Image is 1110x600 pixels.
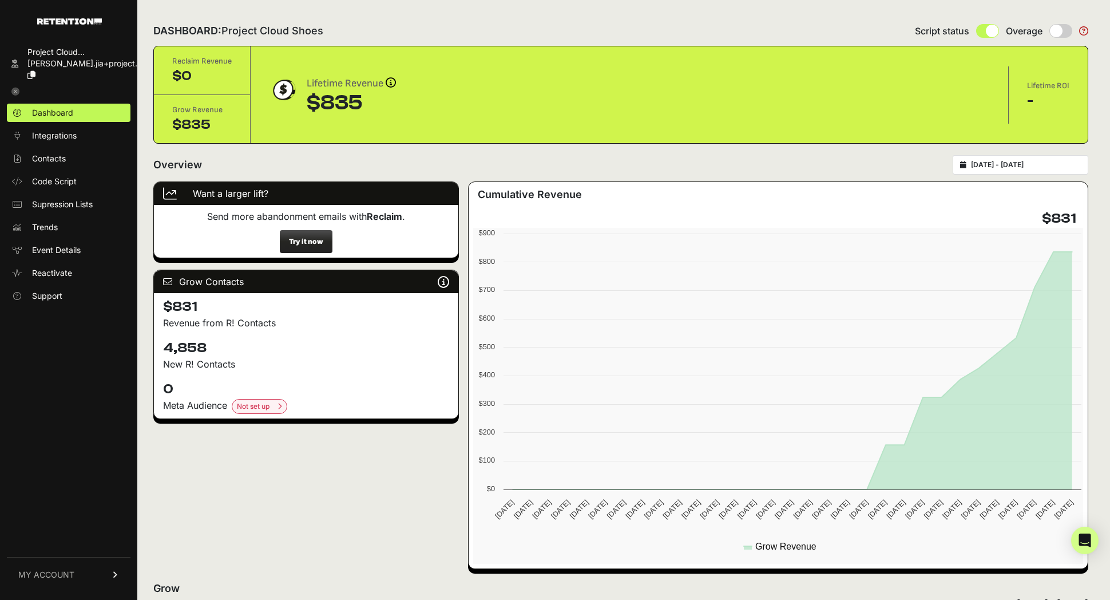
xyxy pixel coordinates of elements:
[479,314,495,322] text: $600
[866,498,889,520] text: [DATE]
[18,569,74,581] span: MY ACCOUNT
[154,182,458,205] div: Want a larger lift?
[479,456,495,464] text: $100
[154,270,458,293] div: Grow Contacts
[885,498,907,520] text: [DATE]
[755,542,816,551] text: Grow Revenue
[32,153,66,164] span: Contacts
[32,107,73,119] span: Dashboard
[32,199,93,210] span: Supression Lists
[32,244,81,256] span: Event Details
[7,149,130,168] a: Contacts
[7,195,130,214] a: Supression Lists
[163,210,449,223] p: Send more abandonment emails with .
[643,498,665,520] text: [DATE]
[32,130,77,141] span: Integrations
[1071,527,1099,554] div: Open Intercom Messenger
[7,127,130,145] a: Integrations
[586,498,609,520] text: [DATE]
[960,498,982,520] text: [DATE]
[163,380,449,398] h4: 0
[1042,210,1076,228] h4: $831
[680,498,702,520] text: [DATE]
[903,498,926,520] text: [DATE]
[754,498,776,520] text: [DATE]
[479,370,495,379] text: $400
[479,342,495,351] text: $500
[172,116,232,134] div: $835
[32,176,77,187] span: Code Script
[1034,498,1056,520] text: [DATE]
[997,498,1019,520] text: [DATE]
[7,172,130,191] a: Code Script
[172,67,232,85] div: $0
[773,498,795,520] text: [DATE]
[153,23,323,39] h2: DASHBOARD:
[27,46,142,58] div: Project Cloud...
[153,581,1088,597] h2: Grow
[367,211,402,222] strong: Reclaim
[487,484,495,493] text: $0
[530,498,553,520] text: [DATE]
[7,264,130,282] a: Reactivate
[1015,498,1037,520] text: [DATE]
[717,498,739,520] text: [DATE]
[479,257,495,266] text: $800
[172,104,232,116] div: Grow Revenue
[32,290,62,302] span: Support
[478,187,582,203] h3: Cumulative Revenue
[32,267,72,279] span: Reactivate
[1027,92,1069,110] div: -
[7,241,130,259] a: Event Details
[479,285,495,294] text: $700
[1027,80,1069,92] div: Lifetime ROI
[163,357,449,371] p: New R! Contacts
[915,24,969,38] span: Script status
[307,92,396,115] div: $835
[32,222,58,233] span: Trends
[1006,24,1042,38] span: Overage
[810,498,832,520] text: [DATE]
[661,498,683,520] text: [DATE]
[172,56,232,67] div: Reclaim Revenue
[163,398,449,414] div: Meta Audience
[37,18,102,25] img: Retention.com
[289,237,323,246] strong: Try it now
[479,228,495,237] text: $900
[829,498,851,520] text: [DATE]
[847,498,870,520] text: [DATE]
[163,316,449,330] p: Revenue from R! Contacts
[512,498,534,520] text: [DATE]
[7,43,130,84] a: Project Cloud... [PERSON_NAME].jia+project...
[978,498,1000,520] text: [DATE]
[479,428,495,436] text: $200
[1053,498,1075,520] text: [DATE]
[7,104,130,122] a: Dashboard
[699,498,721,520] text: [DATE]
[221,25,323,37] span: Project Cloud Shoes
[269,76,298,104] img: dollar-coin-05c43ed7efb7bc0c12610022525b4bbbb207c7efeef5aecc26f025e68dcafac9.png
[624,498,646,520] text: [DATE]
[153,157,202,173] h2: Overview
[27,58,142,68] span: [PERSON_NAME].jia+project...
[7,287,130,305] a: Support
[479,399,495,408] text: $300
[7,218,130,236] a: Trends
[163,339,449,357] h4: 4,858
[791,498,814,520] text: [DATE]
[941,498,963,520] text: [DATE]
[568,498,590,520] text: [DATE]
[163,298,449,316] h4: $831
[922,498,944,520] text: [DATE]
[736,498,758,520] text: [DATE]
[549,498,572,520] text: [DATE]
[7,557,130,592] a: MY ACCOUNT
[307,76,396,92] div: Lifetime Revenue
[605,498,628,520] text: [DATE]
[493,498,516,520] text: [DATE]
